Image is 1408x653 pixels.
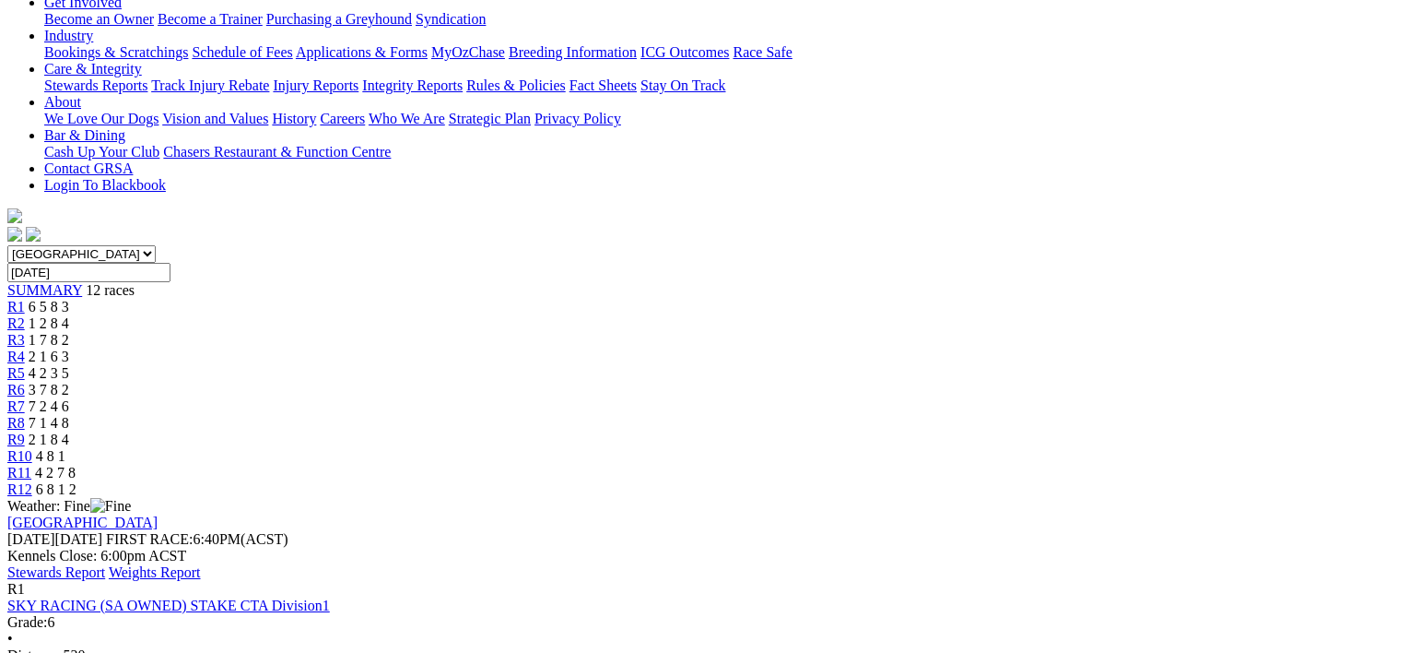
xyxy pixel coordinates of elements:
[7,282,82,298] a: SUMMARY
[44,61,142,77] a: Care & Integrity
[158,11,263,27] a: Become a Trainer
[7,448,32,464] a: R10
[44,77,1387,94] div: Care & Integrity
[431,44,505,60] a: MyOzChase
[7,614,1387,631] div: 6
[7,531,55,547] span: [DATE]
[29,382,69,398] span: 3 7 8 2
[7,465,31,481] a: R11
[29,349,69,364] span: 2 1 6 3
[29,299,69,315] span: 6 5 8 3
[44,177,166,193] a: Login To Blackbook
[44,11,1387,28] div: Get Involved
[273,77,358,93] a: Injury Reports
[7,531,102,547] span: [DATE]
[369,111,445,126] a: Who We Are
[44,144,159,160] a: Cash Up Your Club
[640,44,729,60] a: ICG Outcomes
[7,365,25,381] a: R5
[7,208,22,223] img: logo-grsa-white.png
[640,77,725,93] a: Stay On Track
[272,111,316,126] a: History
[44,127,125,143] a: Bar & Dining
[7,614,48,630] span: Grade:
[266,11,412,27] a: Purchasing a Greyhound
[44,94,81,110] a: About
[7,315,25,331] a: R2
[362,77,463,93] a: Integrity Reports
[7,398,25,414] a: R7
[29,432,69,447] span: 2 1 8 4
[7,227,22,242] img: facebook.svg
[29,415,69,431] span: 7 1 4 8
[7,548,1387,564] div: Kennels Close: 6:00pm ACST
[109,564,201,580] a: Weights Report
[509,44,637,60] a: Breeding Information
[7,299,25,315] a: R1
[7,332,25,348] a: R3
[29,315,69,331] span: 1 2 8 4
[26,227,41,242] img: twitter.svg
[7,631,13,647] span: •
[44,11,154,27] a: Become an Owner
[7,581,25,597] span: R1
[7,382,25,398] a: R6
[106,531,193,547] span: FIRST RACE:
[569,77,637,93] a: Fact Sheets
[7,415,25,431] a: R8
[44,111,1387,127] div: About
[36,448,65,464] span: 4 8 1
[733,44,792,60] a: Race Safe
[534,111,621,126] a: Privacy Policy
[151,77,269,93] a: Track Injury Rebate
[162,111,268,126] a: Vision and Values
[44,77,147,93] a: Stewards Reports
[7,515,158,530] a: [GEOGRAPHIC_DATA]
[192,44,292,60] a: Schedule of Fees
[7,598,330,613] a: SKY RACING (SA OWNED) STAKE CTA Division1
[7,498,131,514] span: Weather: Fine
[44,28,93,43] a: Industry
[29,365,69,381] span: 4 2 3 5
[90,498,131,515] img: Fine
[7,349,25,364] a: R4
[36,481,76,497] span: 6 8 1 2
[44,44,188,60] a: Bookings & Scratchings
[163,144,391,160] a: Chasers Restaurant & Function Centre
[7,432,25,447] a: R9
[44,144,1387,160] div: Bar & Dining
[7,481,32,497] a: R12
[320,111,365,126] a: Careers
[466,77,566,93] a: Rules & Policies
[29,398,69,414] span: 7 2 4 6
[296,44,428,60] a: Applications & Forms
[44,44,1387,61] div: Industry
[7,564,105,580] a: Stewards Report
[29,332,69,348] span: 1 7 8 2
[86,282,135,298] span: 12 races
[35,465,76,481] span: 4 2 7 8
[106,531,288,547] span: 6:40PM(ACST)
[7,263,170,282] input: Select date
[449,111,531,126] a: Strategic Plan
[44,111,158,126] a: We Love Our Dogs
[416,11,486,27] a: Syndication
[44,160,133,176] a: Contact GRSA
